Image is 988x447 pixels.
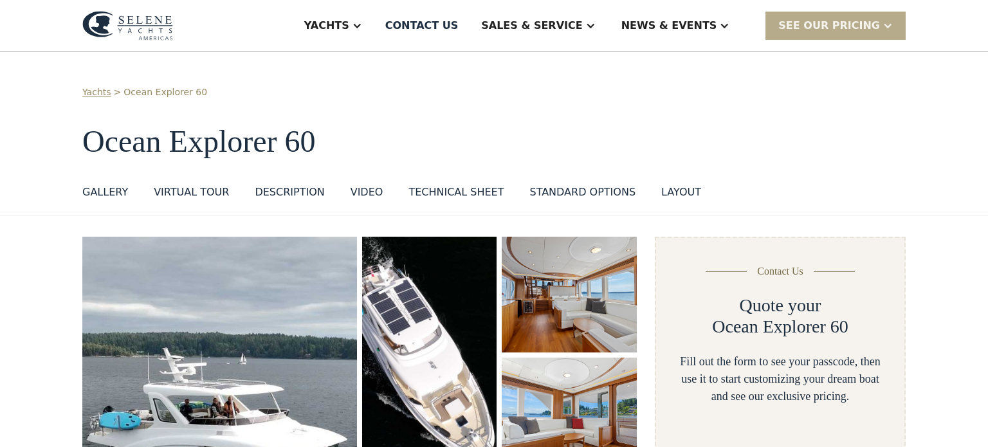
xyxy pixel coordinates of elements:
div: Contact US [385,18,459,33]
div: standard options [529,185,636,200]
div: News & EVENTS [621,18,717,33]
div: GALLERY [82,185,128,200]
div: Contact Us [757,264,803,279]
div: VIDEO [351,185,383,200]
a: standard options [529,185,636,205]
div: SEE Our Pricing [778,18,880,33]
a: Ocean Explorer 60 [123,86,207,99]
div: Technical sheet [408,185,504,200]
div: Fill out the form to see your passcode, then use it to start customizing your dream boat and see ... [677,353,884,405]
a: VIRTUAL TOUR [154,185,229,205]
div: SEE Our Pricing [765,12,906,39]
a: Yachts [82,86,111,99]
a: layout [661,185,701,205]
div: > [114,86,122,99]
h1: Ocean Explorer 60 [82,125,906,159]
a: open lightbox [502,237,637,352]
a: Technical sheet [408,185,504,205]
div: Yachts [304,18,349,33]
img: logo [82,11,173,41]
div: VIRTUAL TOUR [154,185,229,200]
div: layout [661,185,701,200]
a: GALLERY [82,185,128,205]
a: DESCRIPTION [255,185,324,205]
h2: Quote your [740,295,821,316]
div: DESCRIPTION [255,185,324,200]
a: VIDEO [351,185,383,205]
h2: Ocean Explorer 60 [712,316,848,338]
div: Sales & Service [481,18,582,33]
